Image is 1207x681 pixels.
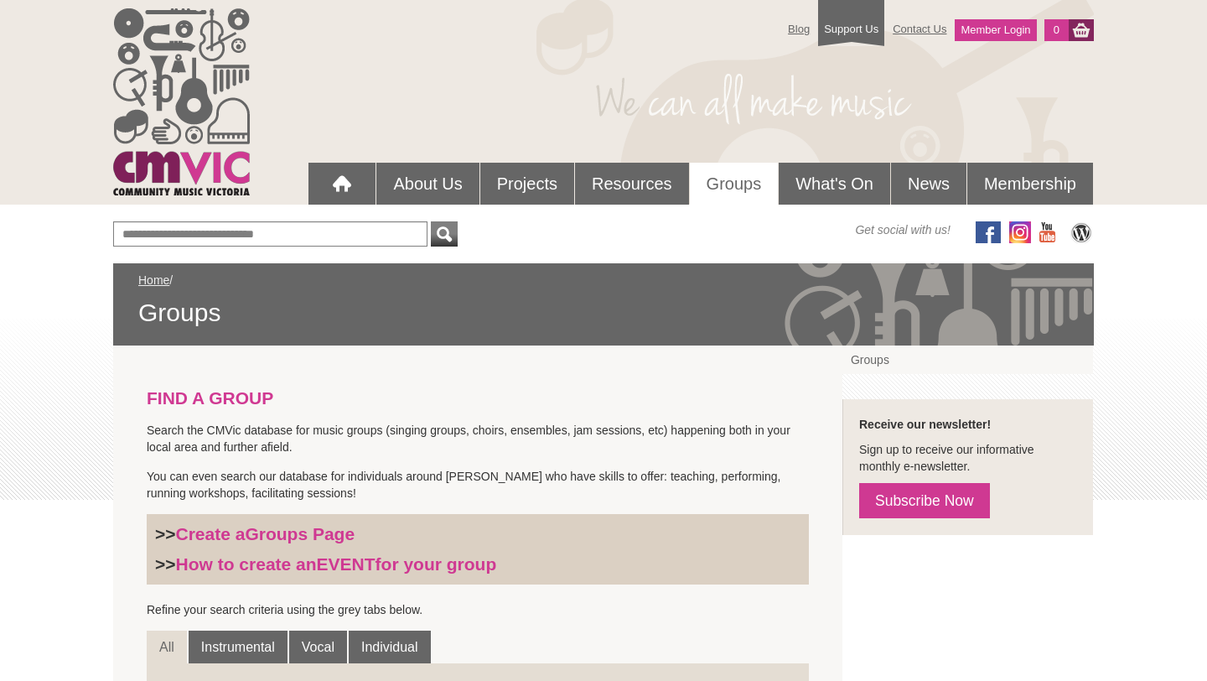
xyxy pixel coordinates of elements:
[780,14,818,44] a: Blog
[113,8,250,195] img: cmvic_logo.png
[289,631,347,664] a: Vocal
[138,297,1069,329] span: Groups
[317,554,376,574] strong: EVENT
[147,631,187,664] a: All
[376,163,479,205] a: About Us
[1044,19,1069,41] a: 0
[189,631,288,664] a: Instrumental
[855,221,951,238] span: Get social with us!
[1069,221,1094,243] img: CMVic Blog
[147,388,273,408] strong: FIND A GROUP
[245,524,355,543] strong: Groups Page
[480,163,574,205] a: Projects
[138,273,169,287] a: Home
[147,422,809,455] p: Search the CMVic database for music groups (singing groups, choirs, ensembles, jam sessions, etc)...
[147,468,809,502] p: You can even search our database for individuals around [PERSON_NAME] who have skills to offer: t...
[779,163,890,205] a: What's On
[138,272,1069,329] div: /
[884,14,955,44] a: Contact Us
[859,441,1076,475] p: Sign up to receive our informative monthly e-newsletter.
[1009,221,1031,243] img: icon-instagram.png
[842,346,1093,374] a: Groups
[349,631,431,664] a: Individual
[147,601,809,618] p: Refine your search criteria using the grey tabs below.
[155,523,800,545] h3: >>
[690,163,779,205] a: Groups
[575,163,689,205] a: Resources
[176,524,355,543] a: Create aGroups Page
[176,554,497,574] a: How to create anEVENTfor your group
[155,554,800,575] h3: >>
[859,483,990,518] a: Subscribe Now
[967,163,1093,205] a: Membership
[955,19,1036,41] a: Member Login
[891,163,966,205] a: News
[859,418,991,431] strong: Receive our newsletter!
